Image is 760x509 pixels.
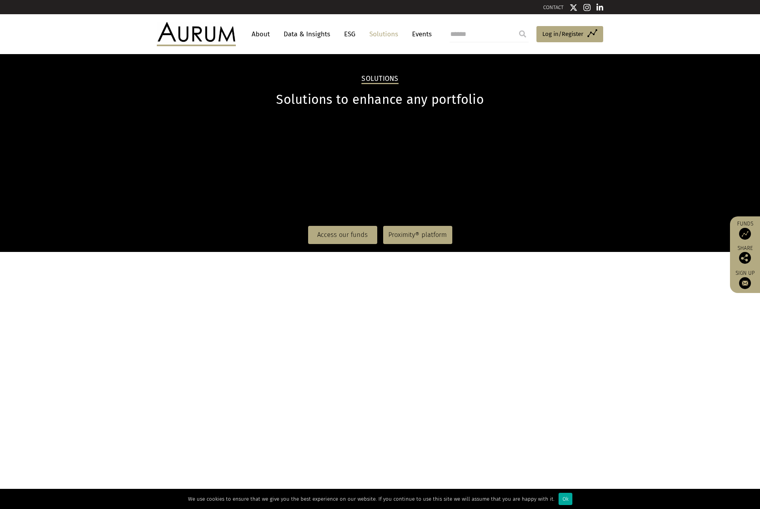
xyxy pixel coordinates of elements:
a: ESG [340,27,359,41]
a: Log in/Register [536,26,603,43]
img: Aurum [157,22,236,46]
a: Funds [734,220,756,240]
div: Share [734,246,756,264]
a: Data & Insights [280,27,334,41]
input: Submit [515,26,530,42]
img: Instagram icon [583,4,591,11]
img: Sign up to our newsletter [739,277,751,289]
div: Ok [559,493,572,505]
span: Log in/Register [542,29,583,39]
a: Access our funds [308,226,377,244]
h1: Solutions to enhance any portfolio [157,92,603,107]
img: Linkedin icon [596,4,604,11]
a: Solutions [365,27,402,41]
img: Twitter icon [570,4,578,11]
a: Proximity® platform [383,226,452,244]
a: Sign up [734,270,756,289]
a: Events [408,27,432,41]
a: CONTACT [543,4,564,10]
img: Share this post [739,252,751,264]
h2: Solutions [361,75,398,84]
a: About [248,27,274,41]
img: Access Funds [739,228,751,240]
